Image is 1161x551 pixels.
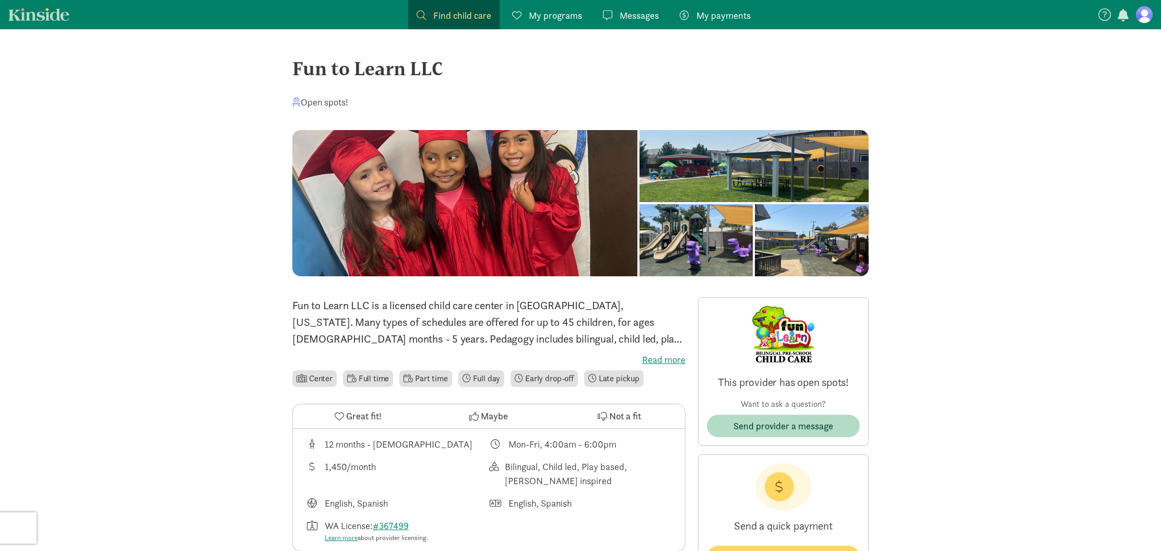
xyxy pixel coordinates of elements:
[489,496,673,510] div: Languages spoken
[707,375,860,390] p: This provider has open spots!
[325,533,358,542] a: Learn more
[343,370,393,387] li: Full time
[292,95,348,109] div: Open spots!
[305,460,489,488] div: Average tuition for this program
[707,510,860,542] p: Send a quick payment
[423,404,554,428] button: Maybe
[346,409,382,423] span: Great fit!
[620,8,659,22] span: Messages
[505,460,672,488] div: Bilingual, Child led, Play based, [PERSON_NAME] inspired
[433,8,491,22] span: Find child care
[305,519,489,543] div: License number
[292,370,337,387] li: Center
[584,370,644,387] li: Late pickup
[399,370,452,387] li: Part time
[554,404,685,428] button: Not a fit
[508,496,572,510] div: English, Spanish
[696,8,751,22] span: My payments
[609,409,641,423] span: Not a fit
[325,519,428,543] div: WA License:
[292,297,685,347] p: Fun to Learn LLC is a licensed child care center in [GEOGRAPHIC_DATA], [US_STATE]. Many types of ...
[511,370,578,387] li: Early drop-off
[707,398,860,411] p: Want to ask a question?
[508,437,617,451] div: Mon-Fri, 4:00am - 6:00pm
[373,520,409,532] a: #367499
[8,8,69,21] a: Kinside
[489,460,673,488] div: This provider's education philosophy
[292,354,685,366] label: Read more
[481,409,508,423] span: Maybe
[325,437,472,451] div: 12 months - [DEMOGRAPHIC_DATA]
[325,533,428,543] div: about provider licensing.
[489,437,673,451] div: Class schedule
[458,370,505,387] li: Full day
[707,415,860,437] button: Send provider a message
[292,54,869,83] div: Fun to Learn LLC
[752,306,814,362] img: Provider logo
[305,437,489,451] div: Age range for children that this provider cares for
[325,460,376,488] div: 1,450/month
[305,496,489,510] div: Languages taught
[325,496,388,510] div: English, Spanish
[733,419,833,433] span: Send provider a message
[529,8,582,22] span: My programs
[293,404,423,428] button: Great fit!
